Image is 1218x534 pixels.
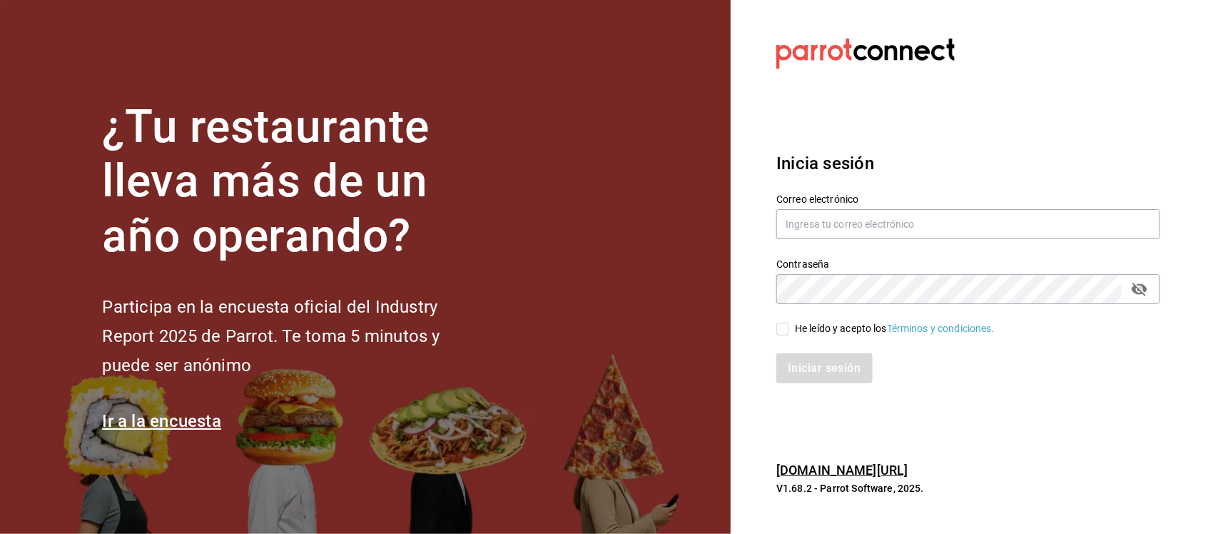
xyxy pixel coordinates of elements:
label: Contraseña [776,259,1160,269]
a: [DOMAIN_NAME][URL] [776,463,908,478]
a: Ir a la encuesta [102,411,221,431]
input: Ingresa tu correo electrónico [776,209,1160,239]
h1: ¿Tu restaurante lleva más de un año operando? [102,100,487,264]
label: Correo electrónico [776,194,1160,204]
button: passwordField [1127,277,1152,301]
h2: Participa en la encuesta oficial del Industry Report 2025 de Parrot. Te toma 5 minutos y puede se... [102,293,487,380]
h3: Inicia sesión [776,151,1160,176]
p: V1.68.2 - Parrot Software, 2025. [776,481,1160,495]
a: Términos y condiciones. [887,323,995,334]
div: He leído y acepto los [795,321,995,336]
